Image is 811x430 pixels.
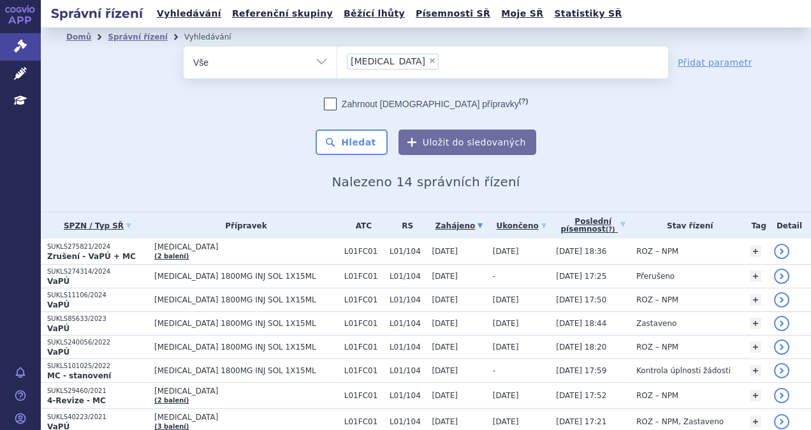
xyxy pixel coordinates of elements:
a: + [750,294,761,306]
span: [MEDICAL_DATA] 1800MG INJ SOL 1X15ML [154,366,338,375]
th: Přípravek [148,212,338,239]
span: [DATE] [432,272,458,281]
a: detail [774,292,789,308]
span: [DATE] 18:44 [556,319,606,328]
button: Hledat [316,130,388,155]
a: Statistiky SŘ [550,5,625,22]
span: ROZ – NPM, Zastaveno [636,417,724,426]
abbr: (?) [519,97,528,105]
span: [DATE] [432,417,458,426]
strong: VaPÚ [47,324,69,333]
span: [DATE] [493,343,519,352]
span: [DATE] 17:52 [556,391,606,400]
label: Zahrnout [DEMOGRAPHIC_DATA] přípravky [324,98,528,110]
span: L01FC01 [344,272,383,281]
span: [DATE] [432,391,458,400]
span: L01FC01 [344,319,383,328]
span: [MEDICAL_DATA] 1800MG INJ SOL 1X15ML [154,343,338,352]
span: [MEDICAL_DATA] [154,242,338,251]
span: Přerušeno [636,272,675,281]
a: (3 balení) [154,423,189,430]
span: [DATE] [493,295,519,304]
a: Domů [66,33,91,41]
a: Ukončeno [493,217,550,235]
a: detail [774,316,789,331]
li: Vyhledávání [184,27,248,47]
a: (2 balení) [154,253,189,260]
h2: Správní řízení [41,4,153,22]
a: Vyhledávání [153,5,225,22]
span: L01/104 [390,295,426,304]
span: [DATE] 17:21 [556,417,606,426]
a: (2 balení) [154,397,189,404]
span: L01FC01 [344,343,383,352]
button: Uložit do sledovaných [398,130,536,155]
a: detail [774,269,789,284]
span: [DATE] [432,366,458,375]
span: L01FC01 [344,366,383,375]
span: L01FC01 [344,391,383,400]
a: detail [774,244,789,259]
span: L01/104 [390,417,426,426]
span: L01/104 [390,343,426,352]
span: [DATE] 18:36 [556,247,606,256]
a: Správní řízení [108,33,168,41]
a: + [750,341,761,353]
span: [MEDICAL_DATA] 1800MG INJ SOL 1X15ML [154,295,338,304]
span: [DATE] [432,343,458,352]
a: detail [774,414,789,429]
p: SUKLS11106/2024 [47,291,148,300]
input: [MEDICAL_DATA] [442,53,449,69]
a: SPZN / Typ SŘ [47,217,148,235]
span: - [493,366,495,375]
span: ROZ – NPM [636,295,678,304]
span: Nalezeno 14 správních řízení [332,174,520,189]
th: RS [383,212,426,239]
strong: 4-Revize - MC [47,396,106,405]
th: Detail [768,212,811,239]
span: ROZ – NPM [636,391,678,400]
span: L01/104 [390,272,426,281]
strong: VaPÚ [47,300,69,309]
span: × [428,57,436,64]
span: [MEDICAL_DATA] [154,387,338,396]
a: Referenční skupiny [228,5,337,22]
span: Zastaveno [636,319,676,328]
span: L01/104 [390,366,426,375]
a: + [750,271,761,282]
a: detail [774,339,789,355]
span: [MEDICAL_DATA] 1800MG INJ SOL 1X15ML [154,319,338,328]
p: SUKLS275821/2024 [47,242,148,251]
strong: MC - stanovení [47,371,111,380]
p: SUKLS85633/2023 [47,315,148,323]
a: Přidat parametr [678,56,752,69]
span: [DATE] 17:25 [556,272,606,281]
span: [DATE] [493,391,519,400]
strong: VaPÚ [47,348,69,357]
span: [DATE] 17:50 [556,295,606,304]
a: Písemnosti SŘ [412,5,494,22]
th: Tag [743,212,768,239]
span: [DATE] [493,319,519,328]
span: [DATE] [432,295,458,304]
span: [DATE] 17:59 [556,366,606,375]
th: Stav řízení [630,212,743,239]
span: - [493,272,495,281]
a: + [750,246,761,257]
a: detail [774,363,789,378]
a: + [750,318,761,329]
abbr: (?) [606,226,615,234]
a: + [750,416,761,427]
span: L01/104 [390,391,426,400]
span: L01/104 [390,247,426,256]
span: L01/104 [390,319,426,328]
th: ATC [338,212,383,239]
p: SUKLS40223/2021 [47,413,148,422]
span: ROZ – NPM [636,247,678,256]
p: SUKLS29460/2021 [47,387,148,396]
span: [DATE] [432,319,458,328]
a: + [750,390,761,401]
p: SUKLS274314/2024 [47,267,148,276]
strong: Zrušení - VaPÚ + MC [47,252,136,261]
span: L01FC01 [344,247,383,256]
